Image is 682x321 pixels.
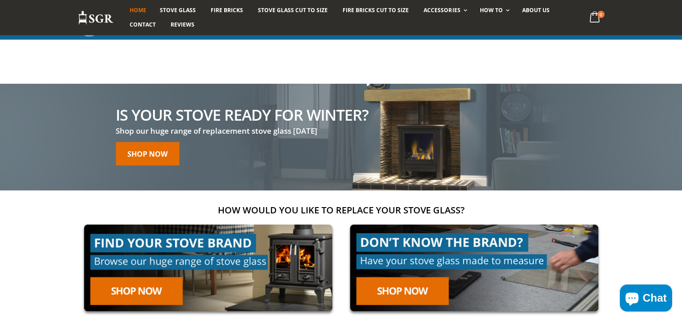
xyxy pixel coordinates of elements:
[480,6,503,14] span: How To
[617,285,675,314] inbox-online-store-chat: Shopify online store chat
[78,204,605,216] h2: How would you like to replace your stove glass?
[522,6,550,14] span: About us
[116,142,179,166] a: Shop now
[116,126,368,136] h3: Shop our huge range of replacement stove glass [DATE]
[597,11,605,18] span: 0
[336,3,416,18] a: Fire Bricks Cut To Size
[424,6,460,14] span: Accessories
[130,6,146,14] span: Home
[258,6,328,14] span: Stove Glass Cut To Size
[417,3,471,18] a: Accessories
[343,6,409,14] span: Fire Bricks Cut To Size
[344,218,605,318] img: made-to-measure-cta_2cd95ceb-d519-4648-b0cf-d2d338fdf11f.jpg
[164,18,201,32] a: Reviews
[130,21,156,28] span: Contact
[473,3,514,18] a: How To
[211,6,243,14] span: Fire Bricks
[586,9,604,27] a: 0
[116,107,368,122] h2: Is your stove ready for winter?
[251,3,334,18] a: Stove Glass Cut To Size
[204,3,250,18] a: Fire Bricks
[123,3,153,18] a: Home
[153,3,203,18] a: Stove Glass
[78,218,339,318] img: find-your-brand-cta_9b334d5d-5c94-48ed-825f-d7972bbdebd0.jpg
[171,21,194,28] span: Reviews
[78,10,114,25] img: Stove Glass Replacement
[515,3,556,18] a: About us
[160,6,196,14] span: Stove Glass
[123,18,163,32] a: Contact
